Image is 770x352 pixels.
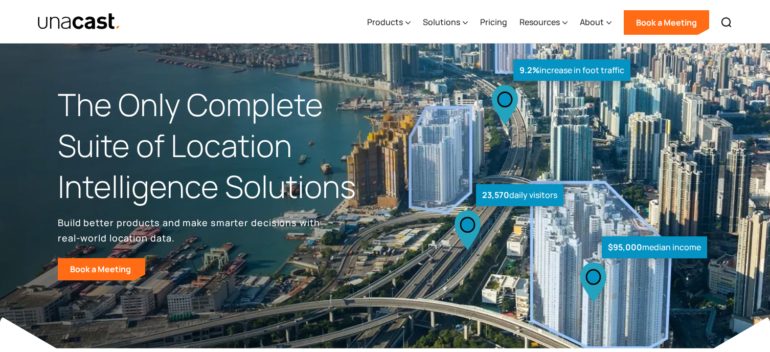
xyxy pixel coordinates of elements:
a: Pricing [480,2,507,43]
div: Solutions [423,16,460,28]
div: Solutions [423,2,468,43]
a: home [37,13,121,31]
div: Resources [519,2,568,43]
div: median income [602,236,707,258]
div: increase in foot traffic [513,59,630,81]
div: daily visitors [476,184,563,206]
div: Products [367,16,403,28]
div: About [580,2,612,43]
strong: 23,570 [482,189,509,201]
strong: $95,000 [608,241,642,253]
a: Book a Meeting [624,10,709,35]
a: Book a Meeting [58,258,145,280]
div: About [580,16,604,28]
div: Products [367,2,411,43]
p: Build better products and make smarter decisions with real-world location data. [58,215,324,246]
div: Resources [519,16,560,28]
img: Unacast text logo [37,13,121,31]
h1: The Only Complete Suite of Location Intelligence Solutions [58,84,385,207]
img: Search icon [720,16,733,29]
strong: 9.2% [519,64,539,76]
